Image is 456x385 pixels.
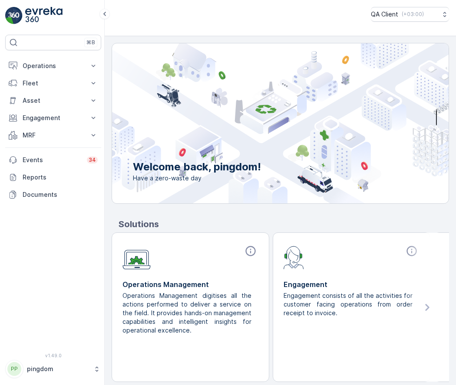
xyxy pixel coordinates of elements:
[5,186,101,203] a: Documents
[23,156,82,164] p: Events
[284,279,420,290] p: Engagement
[89,157,96,163] p: 34
[25,7,63,24] img: logo_light-DOdMpM7g.png
[5,92,101,109] button: Asset
[5,360,101,378] button: PPpingdom
[122,279,258,290] p: Operations Management
[23,79,84,88] p: Fleet
[5,151,101,169] a: Events34
[5,7,23,24] img: logo
[122,291,251,335] p: Operations Management digitises all the actions performed to deliver a service on the field. It p...
[5,109,101,127] button: Engagement
[5,127,101,144] button: MRF
[23,62,84,70] p: Operations
[23,96,84,105] p: Asset
[23,190,98,199] p: Documents
[133,174,261,183] span: Have a zero-waste day
[5,353,101,358] span: v 1.49.0
[371,7,449,22] button: QA Client(+03:00)
[23,131,84,140] p: MRF
[284,291,413,317] p: Engagement consists of all the activities for customer facing operations from order receipt to in...
[5,75,101,92] button: Fleet
[73,43,449,203] img: city illustration
[23,114,84,122] p: Engagement
[402,11,424,18] p: ( +03:00 )
[27,365,89,373] p: pingdom
[133,160,261,174] p: Welcome back, pingdom!
[5,169,101,186] a: Reports
[284,245,304,269] img: module-icon
[119,218,449,231] p: Solutions
[23,173,98,182] p: Reports
[5,57,101,75] button: Operations
[122,245,151,270] img: module-icon
[86,39,95,46] p: ⌘B
[371,10,398,19] p: QA Client
[7,362,21,376] div: PP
